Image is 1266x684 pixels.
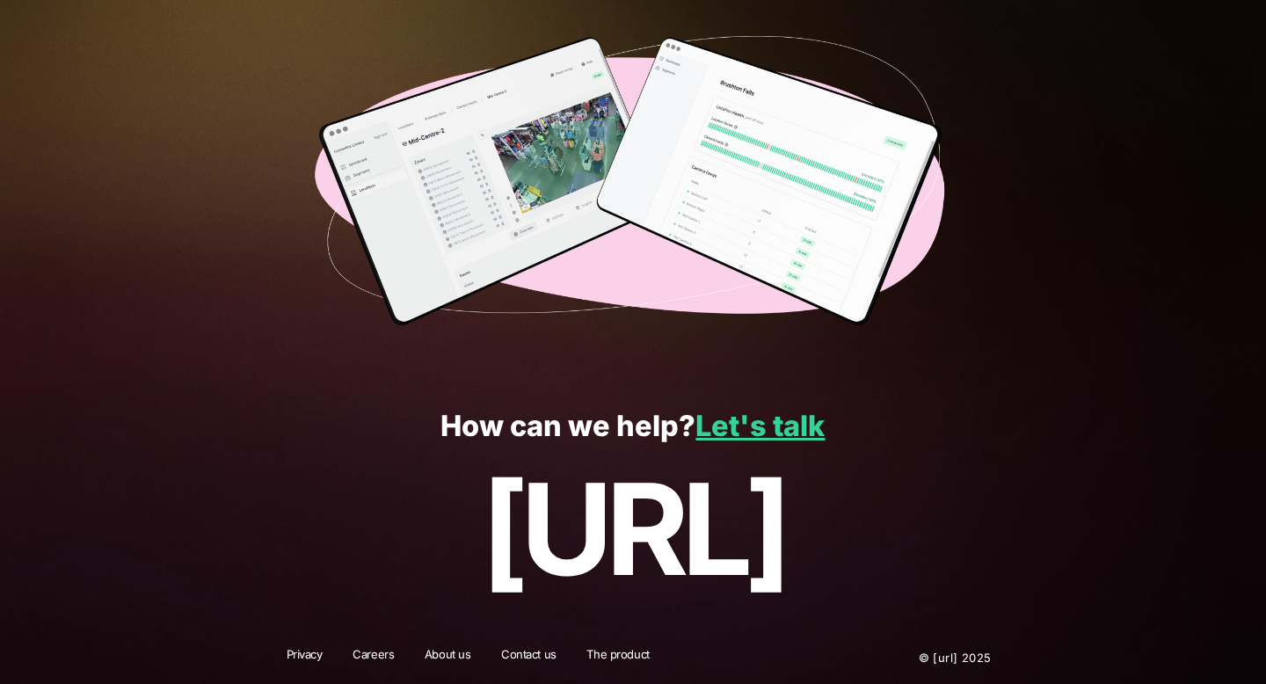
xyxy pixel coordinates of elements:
a: Careers [341,646,405,669]
p: [URL] [38,458,1227,600]
a: The product [575,646,660,669]
a: Privacy [275,646,334,669]
a: Contact us [490,646,568,669]
p: How can we help? [38,411,1227,443]
p: © [URL] 2025 [812,646,992,669]
a: Let's talk [695,409,825,443]
a: About us [413,646,483,669]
